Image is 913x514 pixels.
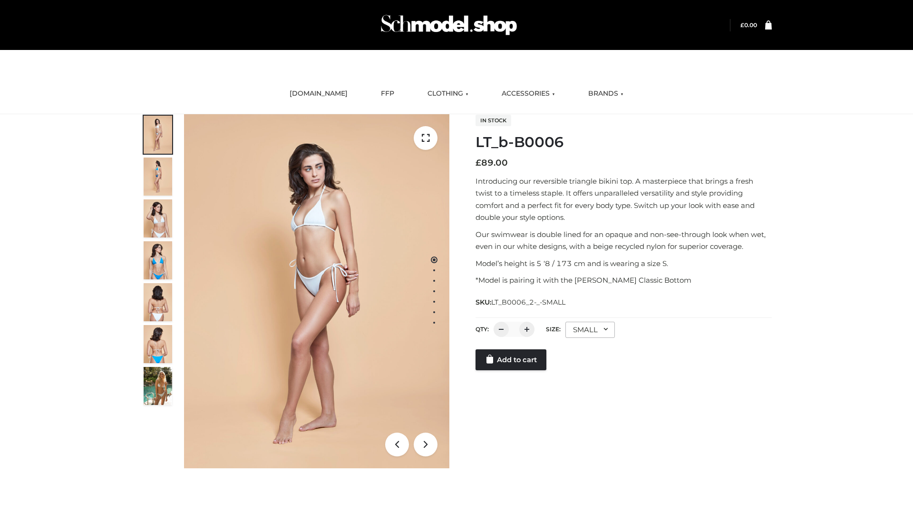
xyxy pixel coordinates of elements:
span: £ [740,21,744,29]
p: *Model is pairing it with the [PERSON_NAME] Classic Bottom [476,274,772,287]
label: QTY: [476,326,489,333]
span: £ [476,158,481,168]
img: Schmodel Admin 964 [378,6,520,44]
span: SKU: [476,297,566,308]
a: £0.00 [740,21,757,29]
p: Our swimwear is double lined for an opaque and non-see-through look when wet, even in our white d... [476,228,772,253]
p: Introducing our reversible triangle bikini top. A masterpiece that brings a fresh twist to a time... [476,175,772,224]
img: ArielClassicBikiniTop_CloudNine_AzureSky_OW114ECO_7-scaled.jpg [144,283,172,321]
bdi: 0.00 [740,21,757,29]
img: Arieltop_CloudNine_AzureSky2.jpg [144,367,172,405]
a: BRANDS [581,83,631,104]
img: ArielClassicBikiniTop_CloudNine_AzureSky_OW114ECO_1-scaled.jpg [144,116,172,154]
a: Add to cart [476,349,546,370]
p: Model’s height is 5 ‘8 / 173 cm and is wearing a size S. [476,257,772,270]
img: ArielClassicBikiniTop_CloudNine_AzureSky_OW114ECO_4-scaled.jpg [144,241,172,279]
img: ArielClassicBikiniTop_CloudNine_AzureSky_OW114ECO_3-scaled.jpg [144,199,172,237]
div: SMALL [565,322,615,338]
a: FFP [374,83,401,104]
a: ACCESSORIES [495,83,562,104]
label: Size: [546,326,561,333]
span: In stock [476,115,511,126]
span: LT_B0006_2-_-SMALL [491,298,565,306]
img: ArielClassicBikiniTop_CloudNine_AzureSky_OW114ECO_2-scaled.jpg [144,158,172,196]
img: ArielClassicBikiniTop_CloudNine_AzureSky_OW114ECO_8-scaled.jpg [144,325,172,363]
a: [DOMAIN_NAME] [282,83,355,104]
bdi: 89.00 [476,158,508,168]
img: ArielClassicBikiniTop_CloudNine_AzureSky_OW114ECO_1 [184,114,449,468]
a: CLOTHING [420,83,476,104]
h1: LT_b-B0006 [476,134,772,151]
